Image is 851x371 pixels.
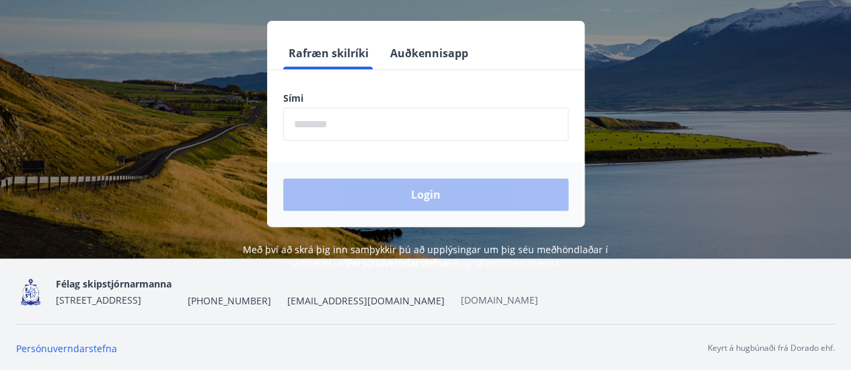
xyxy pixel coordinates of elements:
[461,294,538,306] a: [DOMAIN_NAME]
[56,294,141,306] span: [STREET_ADDRESS]
[283,37,374,69] button: Rafræn skilríki
[188,294,271,308] span: [PHONE_NUMBER]
[16,277,45,306] img: 4fX9JWmG4twATeQ1ej6n556Sc8UHidsvxQtc86h8.png
[243,243,608,269] span: Með því að skrá þig inn samþykkir þú að upplýsingar um þig séu meðhöndlaðar í samræmi við Félag s...
[283,92,568,105] label: Sími
[385,37,474,69] button: Auðkennisapp
[708,342,835,354] p: Keyrt á hugbúnaði frá Dorado ehf.
[56,277,172,290] span: Félag skipstjórnarmanna
[347,257,448,269] a: Persónuverndarstefna
[287,294,445,308] span: [EMAIL_ADDRESS][DOMAIN_NAME]
[16,342,117,355] a: Persónuverndarstefna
